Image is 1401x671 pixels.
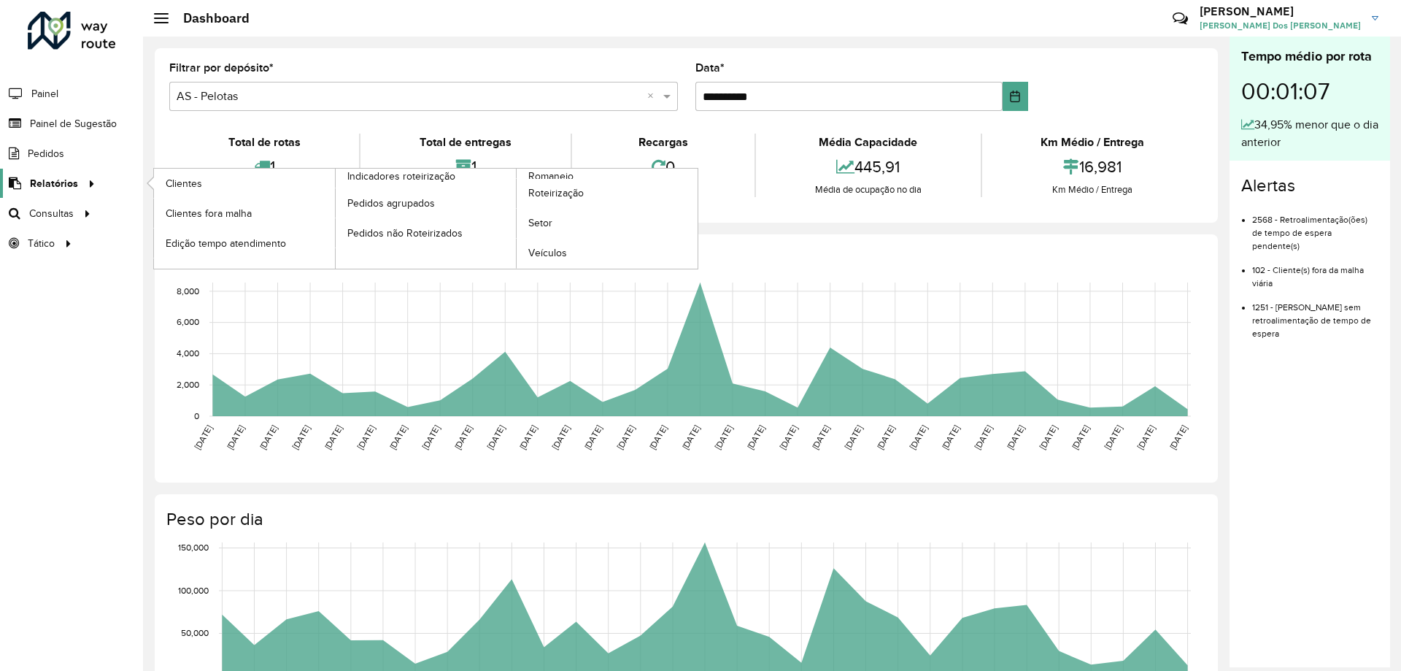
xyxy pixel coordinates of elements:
text: 8,000 [177,286,199,296]
text: [DATE] [843,423,864,451]
text: [DATE] [810,423,831,451]
h2: Dashboard [169,10,250,26]
text: [DATE] [778,423,799,451]
span: Romaneio [528,169,574,184]
text: [DATE] [258,423,279,451]
div: 16,981 [986,151,1200,183]
text: [DATE] [680,423,701,451]
label: Filtrar por depósito [169,59,274,77]
text: [DATE] [485,423,506,451]
text: [DATE] [517,423,539,451]
div: Tempo médio por rota [1241,47,1378,66]
text: [DATE] [615,423,636,451]
div: Total de rotas [173,134,355,151]
text: [DATE] [745,423,766,451]
a: Setor [517,209,698,238]
div: 0 [576,151,751,183]
text: 2,000 [177,380,199,389]
h4: Alertas [1241,175,1378,196]
div: 00:01:07 [1241,66,1378,116]
a: Edição tempo atendimento [154,229,335,258]
text: [DATE] [355,423,377,451]
a: Indicadores roteirização [154,169,517,269]
text: [DATE] [647,423,668,451]
div: Km Médio / Entrega [986,183,1200,197]
text: [DATE] [1167,423,1189,451]
text: [DATE] [582,423,603,451]
a: Roteirização [517,179,698,208]
text: [DATE] [875,423,896,451]
text: [DATE] [713,423,734,451]
text: [DATE] [550,423,571,451]
div: Total de entregas [364,134,566,151]
span: [PERSON_NAME] Dos [PERSON_NAME] [1200,19,1361,32]
div: 1 [173,151,355,183]
span: Pedidos não Roteirizados [347,226,463,241]
span: Painel [31,86,58,101]
div: Média de ocupação no dia [760,183,976,197]
a: Pedidos não Roteirizados [336,218,517,248]
text: 150,000 [178,543,209,553]
div: 1 [364,151,566,183]
text: [DATE] [1038,423,1059,451]
text: 100,000 [178,586,209,595]
div: Km Médio / Entrega [986,134,1200,151]
text: [DATE] [420,423,441,451]
span: Tático [28,236,55,251]
text: [DATE] [290,423,312,451]
text: [DATE] [908,423,929,451]
span: Pedidos agrupados [347,196,435,211]
span: Painel de Sugestão [30,116,117,131]
text: [DATE] [1070,423,1091,451]
text: [DATE] [387,423,409,451]
h3: [PERSON_NAME] [1200,4,1361,18]
text: [DATE] [323,423,344,451]
a: Contato Rápido [1165,3,1196,34]
span: Indicadores roteirização [347,169,455,184]
text: 0 [194,411,199,421]
h4: Peso por dia [166,509,1203,530]
span: Consultas [29,206,74,221]
a: Clientes fora malha [154,199,335,228]
text: [DATE] [1005,423,1026,451]
span: Pedidos [28,146,64,161]
text: 6,000 [177,318,199,327]
li: 102 - Cliente(s) fora da malha viária [1252,253,1378,290]
div: Recargas [576,134,751,151]
label: Data [695,59,725,77]
span: Clear all [647,88,660,105]
span: Roteirização [528,185,584,201]
a: Clientes [154,169,335,198]
span: Relatórios [30,176,78,191]
text: [DATE] [973,423,994,451]
span: Clientes fora malha [166,206,252,221]
a: Romaneio [336,169,698,269]
span: Setor [528,215,552,231]
a: Veículos [517,239,698,268]
text: [DATE] [940,423,961,451]
button: Choose Date [1003,82,1028,111]
text: [DATE] [452,423,474,451]
span: Clientes [166,176,202,191]
a: Pedidos agrupados [336,188,517,218]
div: 34,95% menor que o dia anterior [1241,116,1378,151]
text: [DATE] [193,423,214,451]
text: [DATE] [1135,423,1156,451]
li: 2568 - Retroalimentação(ões) de tempo de espera pendente(s) [1252,202,1378,253]
text: 50,000 [181,629,209,638]
text: [DATE] [225,423,246,451]
text: [DATE] [1103,423,1124,451]
div: 445,91 [760,151,976,183]
span: Veículos [528,245,567,261]
text: 4,000 [177,349,199,358]
span: Edição tempo atendimento [166,236,286,251]
div: Média Capacidade [760,134,976,151]
li: 1251 - [PERSON_NAME] sem retroalimentação de tempo de espera [1252,290,1378,340]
